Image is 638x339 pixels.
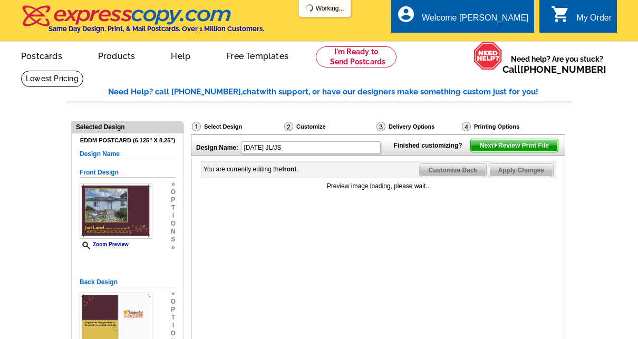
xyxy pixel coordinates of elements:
[375,121,461,132] div: Delivery Options
[551,5,570,24] i: shopping_cart
[171,204,176,212] span: t
[196,144,238,151] strong: Design Name:
[576,13,612,28] div: My Order
[461,121,555,132] div: Printing Options
[209,43,305,67] a: Free Templates
[171,330,176,337] span: o
[171,212,176,220] span: i
[80,137,176,144] h4: EDDM Postcard (6.125" x 8.25")
[201,181,556,191] div: Preview image loading, please wait...
[171,236,176,244] span: s
[422,13,528,28] div: Welcome [PERSON_NAME]
[494,143,498,148] img: button-next-arrow-white.png
[171,228,176,236] span: n
[108,86,572,98] div: Need Help? call [PHONE_NUMBER], with support, or have our designers make something custom just fo...
[462,122,471,131] img: Printing Options & Summary
[171,314,176,322] span: t
[192,122,201,131] img: Select Design
[49,25,264,33] h4: Same Day Design, Print, & Mail Postcards. Over 1 Million Customers.
[282,166,296,173] b: front
[471,139,558,152] span: Next Review Print File
[376,122,385,131] img: Delivery Options
[171,220,176,228] span: o
[397,5,415,24] i: account_circle
[171,180,176,188] span: »
[80,149,176,159] h5: Design Name
[171,244,176,251] span: »
[284,122,293,131] img: Customize
[4,43,79,67] a: Postcards
[420,164,487,177] span: Customize Back
[305,4,314,12] img: loading...
[21,13,264,33] a: Same Day Design, Print, & Mail Postcards. Over 1 Million Customers.
[171,298,176,306] span: o
[191,121,283,134] div: Select Design
[72,122,183,132] div: Selected Design
[473,42,502,70] img: help
[489,164,553,177] span: Apply Changes
[283,121,375,134] div: Customize
[551,12,612,25] a: shopping_cart My Order
[154,43,207,67] a: Help
[502,64,606,75] span: Call
[80,241,129,247] a: Zoom Preview
[520,64,606,75] a: [PHONE_NUMBER]
[243,87,259,96] span: chat
[80,277,176,287] h5: Back Design
[171,322,176,330] span: i
[394,142,469,149] strong: Finished customizing?
[171,196,176,204] span: p
[171,306,176,314] span: p
[80,168,176,178] h5: Front Design
[171,188,176,196] span: o
[502,54,612,75] span: Need help? Are you stuck?
[204,164,298,174] div: You are currently editing the .
[80,183,152,239] img: frontsmallthumbnail.jpg
[171,290,176,298] span: »
[81,43,152,67] a: Products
